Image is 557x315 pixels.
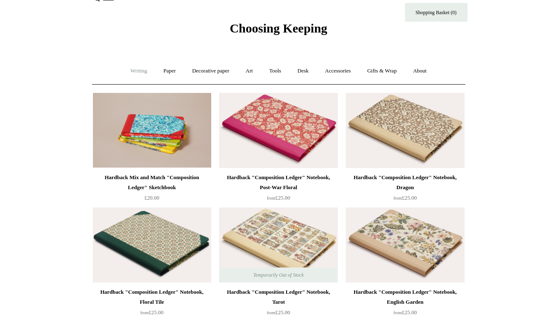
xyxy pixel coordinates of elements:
[346,172,464,207] a: Hardback "Composition Ledger" Notebook, Dragon from£25.00
[317,60,358,82] a: Accessories
[262,60,289,82] a: Tools
[230,28,327,34] a: Choosing Keeping
[145,195,160,201] span: £20.00
[290,60,316,82] a: Desk
[221,172,335,192] div: Hardback "Composition Ledger" Notebook, Post-War Floral
[394,310,402,315] span: from
[346,207,464,282] img: Hardback "Composition Ledger" Notebook, English Garden
[93,207,211,282] img: Hardback "Composition Ledger" Notebook, Floral Tile
[267,310,275,315] span: from
[405,60,434,82] a: About
[156,60,183,82] a: Paper
[394,195,417,201] span: £25.00
[405,3,467,22] a: Shopping Basket (0)
[346,207,464,282] a: Hardback "Composition Ledger" Notebook, English Garden Hardback "Composition Ledger" Notebook, En...
[348,172,462,192] div: Hardback "Composition Ledger" Notebook, Dragon
[95,172,209,192] div: Hardback Mix and Match "Composition Ledger" Sketchbook
[219,172,337,207] a: Hardback "Composition Ledger" Notebook, Post-War Floral from£25.00
[346,93,464,168] img: Hardback "Composition Ledger" Notebook, Dragon
[267,196,275,200] span: from
[123,60,155,82] a: Writing
[185,60,237,82] a: Decorative paper
[93,172,211,207] a: Hardback Mix and Match "Composition Ledger" Sketchbook £20.00
[93,93,211,168] a: Hardback Mix and Match "Composition Ledger" Sketchbook Hardback Mix and Match "Composition Ledger...
[93,207,211,282] a: Hardback "Composition Ledger" Notebook, Floral Tile Hardback "Composition Ledger" Notebook, Flora...
[394,196,402,200] span: from
[267,195,290,201] span: £25.00
[238,60,260,82] a: Art
[219,207,337,282] a: Hardback "Composition Ledger" Notebook, Tarot Hardback "Composition Ledger" Notebook, Tarot Tempo...
[140,310,149,315] span: from
[93,93,211,168] img: Hardback Mix and Match "Composition Ledger" Sketchbook
[348,287,462,307] div: Hardback "Composition Ledger" Notebook, English Garden
[346,93,464,168] a: Hardback "Composition Ledger" Notebook, Dragon Hardback "Composition Ledger" Notebook, Dragon
[219,93,337,168] img: Hardback "Composition Ledger" Notebook, Post-War Floral
[219,207,337,282] img: Hardback "Composition Ledger" Notebook, Tarot
[245,267,312,282] span: Temporarily Out of Stock
[221,287,335,307] div: Hardback "Composition Ledger" Notebook, Tarot
[95,287,209,307] div: Hardback "Composition Ledger" Notebook, Floral Tile
[230,21,327,35] span: Choosing Keeping
[360,60,404,82] a: Gifts & Wrap
[219,93,337,168] a: Hardback "Composition Ledger" Notebook, Post-War Floral Hardback "Composition Ledger" Notebook, P...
